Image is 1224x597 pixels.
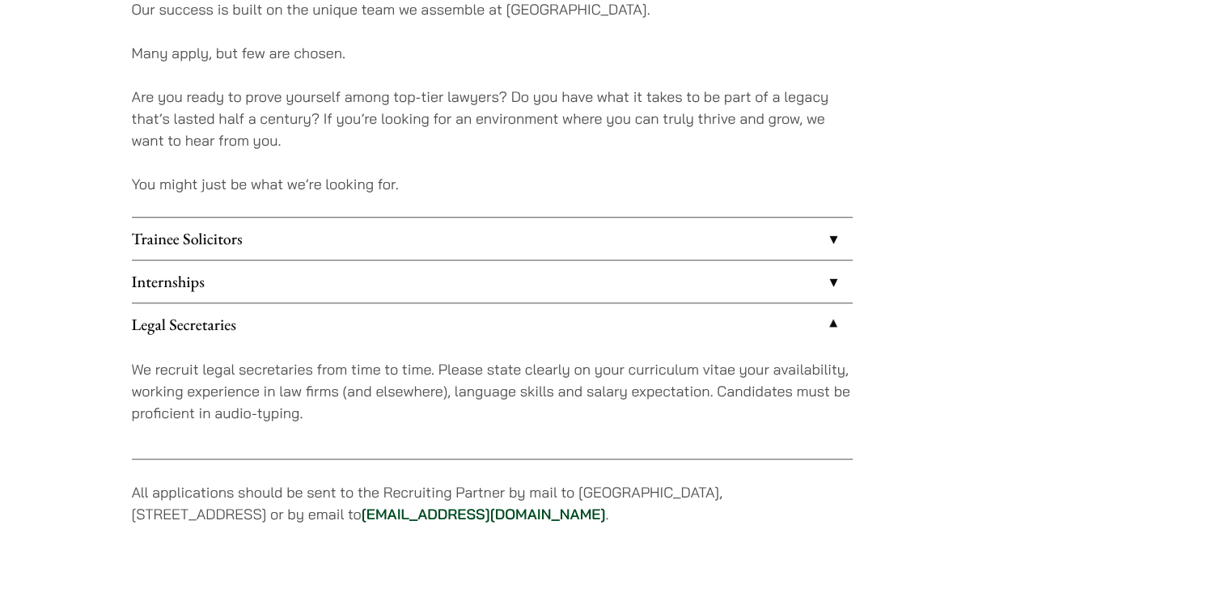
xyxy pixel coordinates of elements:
[132,42,853,64] p: Many apply, but few are chosen.
[132,218,853,260] a: Trainee Solicitors
[132,86,853,151] p: Are you ready to prove yourself among top-tier lawyers? Do you have what it takes to be part of a...
[132,260,853,303] a: Internships
[132,345,853,459] div: Legal Secretaries
[132,303,853,345] a: Legal Secretaries
[362,505,606,523] a: [EMAIL_ADDRESS][DOMAIN_NAME]
[132,481,853,525] p: All applications should be sent to the Recruiting Partner by mail to [GEOGRAPHIC_DATA], [STREET_A...
[132,358,853,424] p: We recruit legal secretaries from time to time. Please state clearly on your curriculum vitae you...
[132,173,853,195] p: You might just be what we’re looking for.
